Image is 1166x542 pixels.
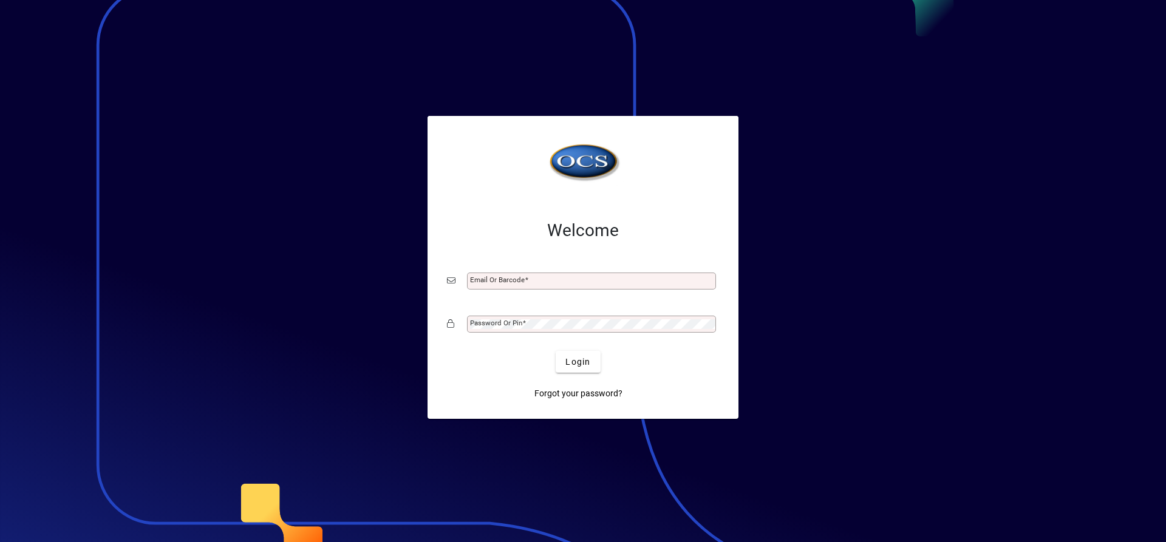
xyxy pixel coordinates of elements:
mat-label: Password or Pin [470,319,522,327]
a: Forgot your password? [530,382,627,404]
span: Login [565,356,590,368]
button: Login [556,351,600,373]
mat-label: Email or Barcode [470,276,525,284]
h2: Welcome [447,220,719,241]
span: Forgot your password? [534,387,622,400]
